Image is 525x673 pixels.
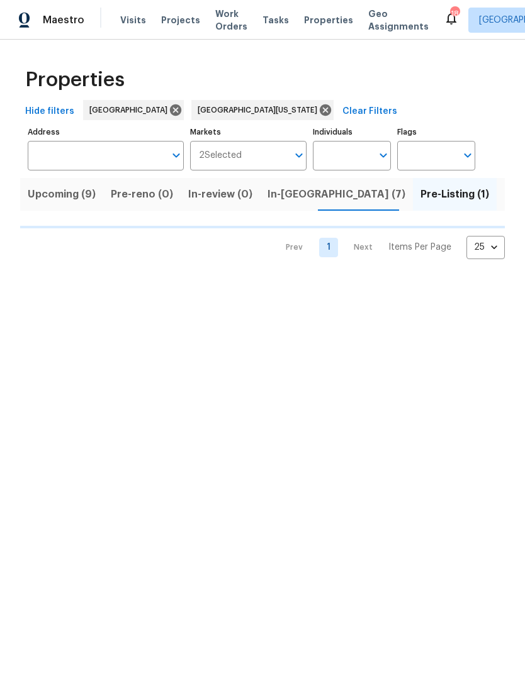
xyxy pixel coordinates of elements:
span: Pre-reno (0) [111,186,173,203]
button: Open [167,147,185,164]
span: Hide filters [25,104,74,120]
span: Clear Filters [342,104,397,120]
label: Markets [190,128,307,136]
button: Open [375,147,392,164]
label: Individuals [313,128,391,136]
span: Visits [120,14,146,26]
button: Open [459,147,477,164]
span: In-review (0) [188,186,252,203]
div: [GEOGRAPHIC_DATA] [83,100,184,120]
button: Clear Filters [337,100,402,123]
span: In-[GEOGRAPHIC_DATA] (7) [268,186,405,203]
label: Address [28,128,184,136]
span: Maestro [43,14,84,26]
div: [GEOGRAPHIC_DATA][US_STATE] [191,100,334,120]
label: Flags [397,128,475,136]
span: Pre-Listing (1) [421,186,489,203]
button: Hide filters [20,100,79,123]
span: Geo Assignments [368,8,429,33]
div: 18 [450,8,459,20]
button: Open [290,147,308,164]
span: Tasks [262,16,289,25]
span: Upcoming (9) [28,186,96,203]
span: Properties [304,14,353,26]
a: Goto page 1 [319,238,338,257]
span: Work Orders [215,8,247,33]
span: Projects [161,14,200,26]
nav: Pagination Navigation [274,236,505,259]
p: Items Per Page [388,241,451,253]
span: 2 Selected [199,150,242,161]
span: Properties [25,74,125,86]
span: [GEOGRAPHIC_DATA] [89,104,172,116]
span: [GEOGRAPHIC_DATA][US_STATE] [198,104,322,116]
div: 25 [466,231,505,264]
